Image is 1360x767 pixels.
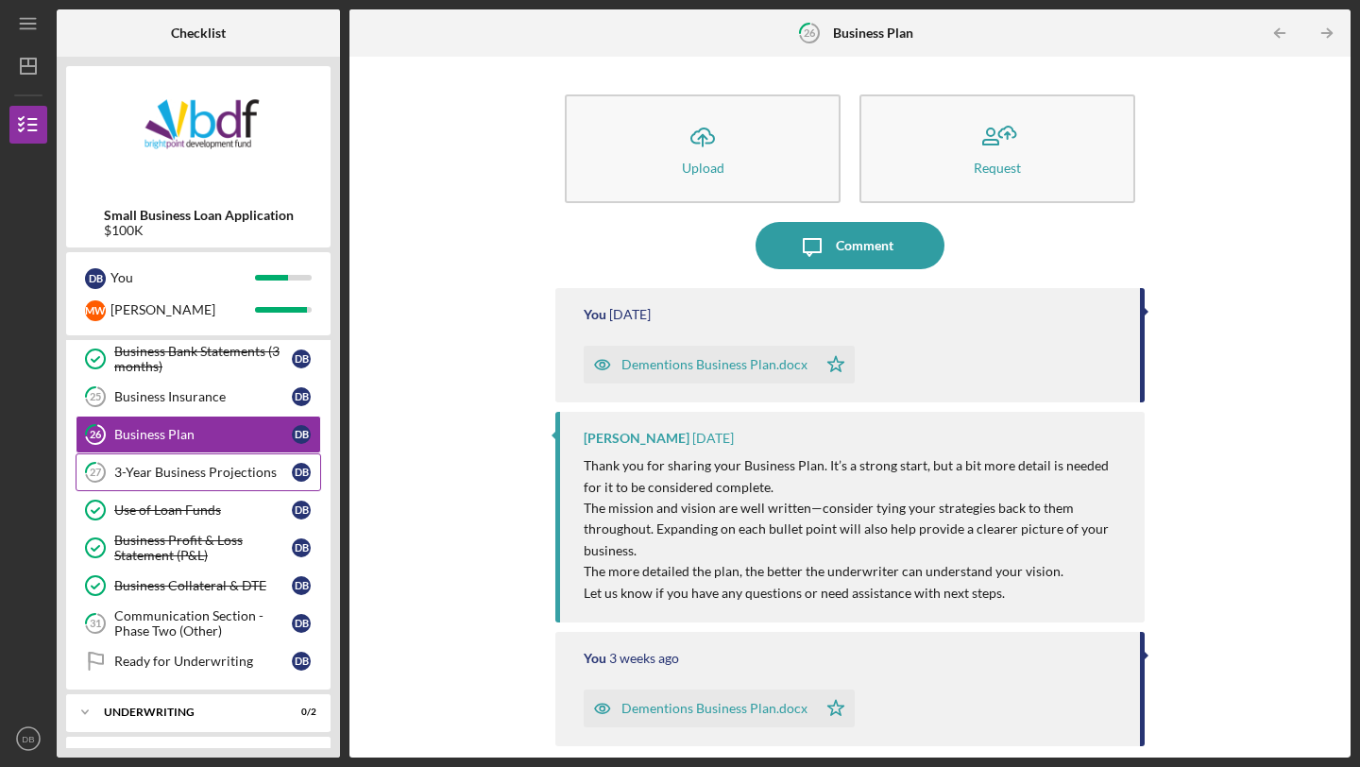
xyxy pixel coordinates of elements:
[9,720,47,758] button: DB
[292,652,311,671] div: D B
[76,642,321,680] a: Ready for UnderwritingDB
[114,654,292,669] div: Ready for Underwriting
[114,465,292,480] div: 3-Year Business Projections
[584,431,689,446] div: [PERSON_NAME]
[292,501,311,520] div: D B
[76,567,321,605] a: Business Collateral & DTEDB
[621,357,807,372] div: Dementions Business Plan.docx
[22,734,34,744] text: DB
[76,491,321,529] a: Use of Loan FundsDB
[974,161,1021,175] div: Request
[609,307,651,322] time: 2025-08-26 16:42
[584,455,1126,498] p: Thank you for sharing your Business Plan. It’s a strong start, but a bit more detail is needed fo...
[292,538,311,557] div: D B
[90,391,101,403] tspan: 25
[836,222,893,269] div: Comment
[584,346,855,383] button: Dementions Business Plan.docx
[114,344,292,374] div: Business Bank Statements (3 months)
[292,425,311,444] div: D B
[90,618,101,630] tspan: 31
[114,608,292,639] div: Communication Section - Phase Two (Other)
[584,561,1126,582] p: The more detailed the plan, the better the underwriter can understand your vision.
[114,427,292,442] div: Business Plan
[104,707,269,718] div: Underwriting
[584,651,606,666] div: You
[85,268,106,289] div: D B
[292,387,311,406] div: D B
[282,707,316,718] div: 0 / 2
[110,294,255,326] div: [PERSON_NAME]
[76,416,321,453] a: 26Business PlanDB
[833,26,913,41] b: Business Plan
[76,453,321,491] a: 273-Year Business ProjectionsDB
[292,614,311,633] div: D B
[90,429,102,441] tspan: 26
[804,26,816,39] tspan: 26
[110,262,255,294] div: You
[114,389,292,404] div: Business Insurance
[85,300,106,321] div: M W
[76,340,321,378] a: Business Bank Statements (3 months)DB
[76,605,321,642] a: 31Communication Section - Phase Two (Other)DB
[292,576,311,595] div: D B
[292,463,311,482] div: D B
[76,529,321,567] a: Business Profit & Loss Statement (P&L)DB
[859,94,1135,203] button: Request
[565,94,841,203] button: Upload
[66,76,331,189] img: Product logo
[171,26,226,41] b: Checklist
[292,349,311,368] div: D B
[104,223,294,238] div: $100K
[584,690,855,727] button: Dementions Business Plan.docx
[584,498,1126,561] p: The mission and vision are well written—consider tying your strategies back to them throughout. E...
[90,467,102,479] tspan: 27
[692,431,734,446] time: 2025-08-11 16:00
[756,222,944,269] button: Comment
[114,578,292,593] div: Business Collateral & DTE
[104,208,294,223] b: Small Business Loan Application
[114,503,292,518] div: Use of Loan Funds
[584,307,606,322] div: You
[114,533,292,563] div: Business Profit & Loss Statement (P&L)
[76,378,321,416] a: 25Business InsuranceDB
[621,701,807,716] div: Dementions Business Plan.docx
[609,651,679,666] time: 2025-08-06 19:07
[584,583,1126,604] p: Let us know if you have any questions or need assistance with next steps.
[682,161,724,175] div: Upload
